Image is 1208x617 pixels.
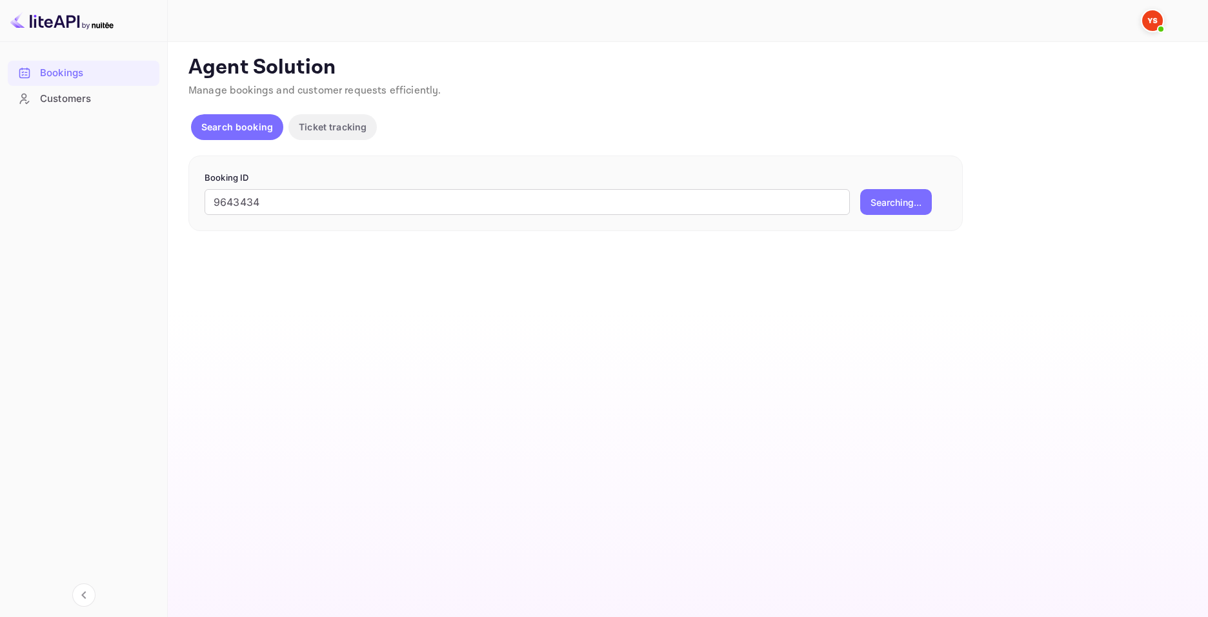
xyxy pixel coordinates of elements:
a: Bookings [8,61,159,85]
div: Customers [40,92,153,106]
p: Booking ID [205,172,947,185]
span: Manage bookings and customer requests efficiently. [188,84,441,97]
img: Yandex Support [1142,10,1163,31]
p: Agent Solution [188,55,1185,81]
input: Enter Booking ID (e.g., 63782194) [205,189,850,215]
button: Searching... [860,189,932,215]
p: Ticket tracking [299,120,367,134]
a: Customers [8,86,159,110]
img: LiteAPI logo [10,10,114,31]
button: Collapse navigation [72,583,96,607]
div: Customers [8,86,159,112]
div: Bookings [40,66,153,81]
div: Bookings [8,61,159,86]
p: Search booking [201,120,273,134]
